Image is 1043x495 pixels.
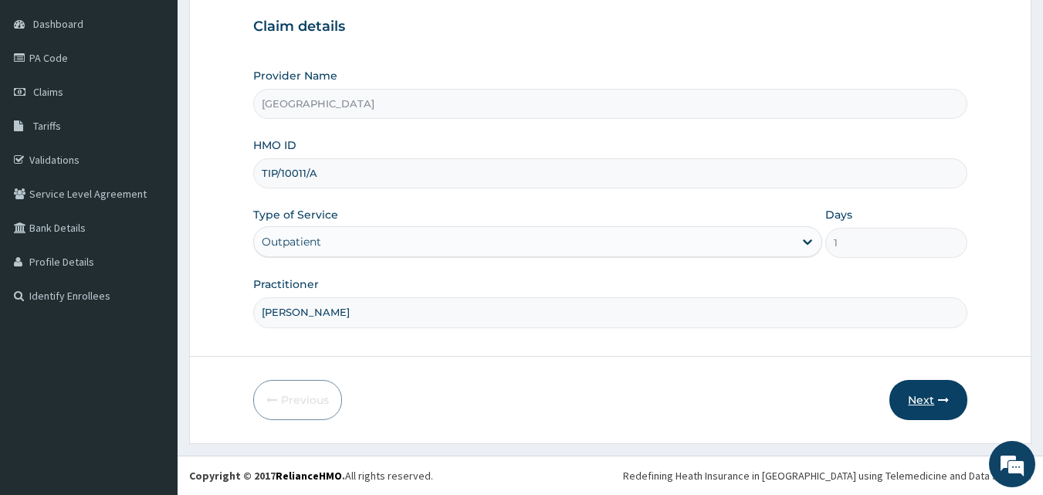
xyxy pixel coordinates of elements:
[253,68,337,83] label: Provider Name
[33,119,61,133] span: Tariffs
[253,297,968,327] input: Enter Name
[33,17,83,31] span: Dashboard
[623,468,1031,483] div: Redefining Heath Insurance in [GEOGRAPHIC_DATA] using Telemedicine and Data Science!
[253,158,968,188] input: Enter HMO ID
[253,276,319,292] label: Practitioner
[33,85,63,99] span: Claims
[889,380,967,420] button: Next
[178,456,1043,495] footer: All rights reserved.
[276,469,342,483] a: RelianceHMO
[253,137,296,153] label: HMO ID
[80,86,259,107] div: Chat with us now
[253,207,338,222] label: Type of Service
[8,331,294,385] textarea: Type your message and hit 'Enter'
[825,207,852,222] label: Days
[29,77,63,116] img: d_794563401_company_1708531726252_794563401
[90,149,213,305] span: We're online!
[189,469,345,483] strong: Copyright © 2017 .
[253,19,968,36] h3: Claim details
[253,8,290,45] div: Minimize live chat window
[262,234,321,249] div: Outpatient
[253,380,342,420] button: Previous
